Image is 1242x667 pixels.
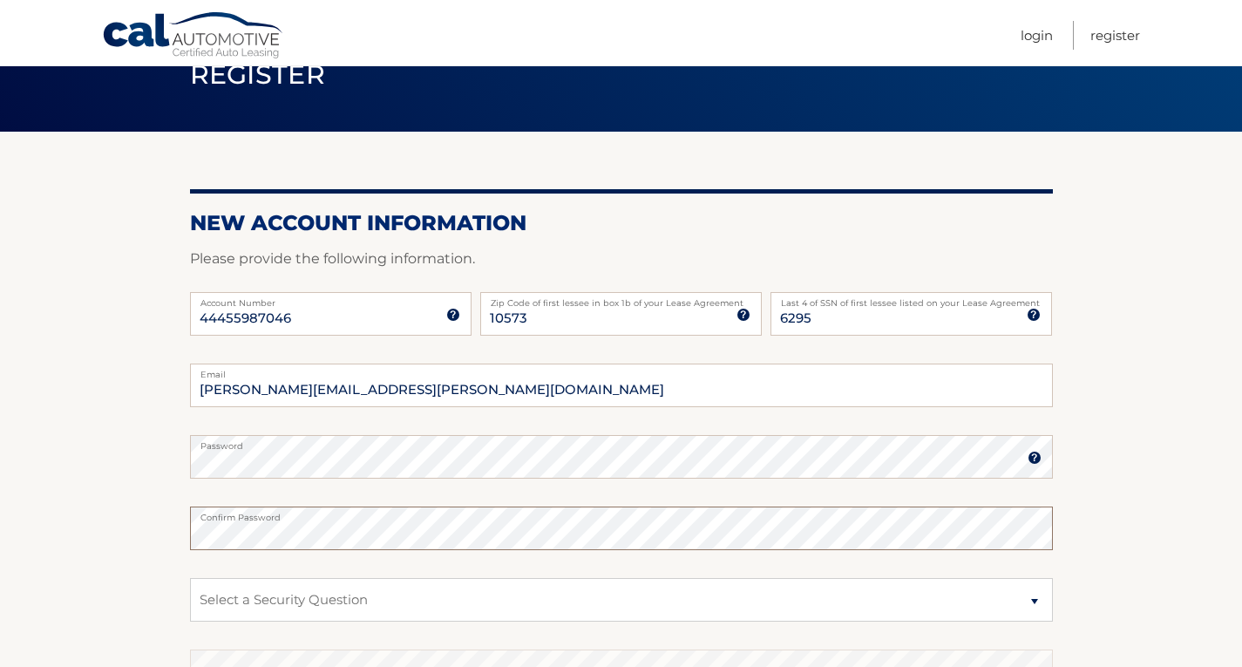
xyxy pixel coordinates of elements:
label: Last 4 of SSN of first lessee listed on your Lease Agreement [770,292,1052,306]
img: tooltip.svg [446,308,460,322]
img: tooltip.svg [736,308,750,322]
a: Cal Automotive [102,11,285,62]
input: Email [190,364,1053,407]
input: SSN or EIN (last 4 digits only) [770,292,1052,336]
p: Please provide the following information. [190,247,1053,271]
span: Register [190,58,326,91]
label: Confirm Password [190,507,1053,521]
a: Register [1090,21,1140,50]
input: Zip Code [480,292,762,336]
input: Account Number [190,292,472,336]
label: Account Number [190,292,472,306]
label: Email [190,364,1053,378]
img: tooltip.svg [1028,451,1042,465]
a: Login [1021,21,1053,50]
label: Zip Code of first lessee in box 1b of your Lease Agreement [480,292,762,306]
label: Password [190,435,1053,449]
h2: New Account Information [190,210,1053,236]
img: tooltip.svg [1027,308,1041,322]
